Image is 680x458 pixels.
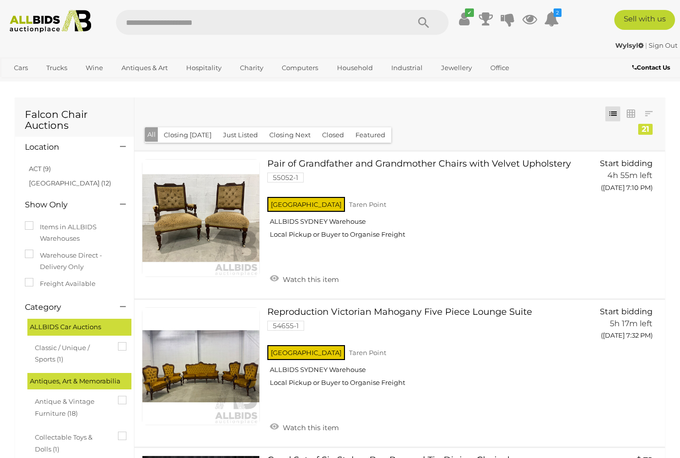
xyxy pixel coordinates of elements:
label: Items in ALLBIDS Warehouses [25,221,124,245]
button: Closing Next [263,127,317,143]
a: ACT (9) [29,165,51,173]
div: Antiques, Art & Memorabilia [27,373,131,389]
span: Start bidding [600,159,653,168]
a: Antiques & Art [115,60,174,76]
a: Office [484,60,516,76]
a: Contact Us [632,62,673,73]
button: All [145,127,158,142]
a: Industrial [385,60,429,76]
h4: Location [25,143,105,152]
a: 2 [544,10,559,28]
label: Freight Available [25,278,96,289]
button: Closing [DATE] [158,127,218,143]
a: Computers [275,60,325,76]
a: Trucks [40,60,74,76]
span: Watch this item [280,423,339,432]
span: Collectable Toys & Dolls (1) [35,429,110,455]
i: 2 [554,8,562,17]
a: Jewellery [435,60,478,76]
a: Hospitality [180,60,228,76]
a: Wine [79,60,110,76]
h4: Category [25,303,105,312]
h4: Show Only [25,200,105,209]
img: Allbids.com.au [5,10,96,33]
a: Sign Out [649,41,678,49]
span: Antique & Vintage Furniture (18) [35,393,110,419]
a: Start bidding 5h 17m left ([DATE] 7:32 PM) [584,307,655,345]
span: Watch this item [280,275,339,284]
a: Watch this item [267,271,341,286]
button: Featured [349,127,391,143]
a: Sell with us [614,10,675,30]
a: Watch this item [267,419,341,434]
a: Charity [233,60,270,76]
a: [GEOGRAPHIC_DATA] [46,76,130,92]
label: Warehouse Direct - Delivery Only [25,250,124,273]
button: Just Listed [217,127,264,143]
span: | [645,41,647,49]
span: Start bidding [600,307,653,316]
div: 21 [638,124,653,135]
span: Classic / Unique / Sports (1) [35,340,110,366]
a: Sports [7,76,41,92]
button: Closed [316,127,350,143]
strong: Wylsyl [615,41,644,49]
h1: Falcon Chair Auctions [25,109,124,131]
b: Contact Us [632,64,670,71]
a: Cars [7,60,34,76]
a: Pair of Grandfather and Grandmother Chairs with Velvet Upholstery 55052-1 [GEOGRAPHIC_DATA] Taren... [275,159,569,246]
a: Reproduction Victorian Mahogany Five Piece Lounge Suite 54655-1 [GEOGRAPHIC_DATA] Taren Point ALL... [275,307,569,394]
a: Wylsyl [615,41,645,49]
div: ALLBIDS Car Auctions [27,319,131,335]
a: Start bidding 4h 55m left ([DATE] 7:10 PM) [584,159,655,197]
button: Search [399,10,449,35]
i: ✔ [465,8,474,17]
a: ✔ [456,10,471,28]
a: [GEOGRAPHIC_DATA] (12) [29,179,111,187]
a: Household [331,60,379,76]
